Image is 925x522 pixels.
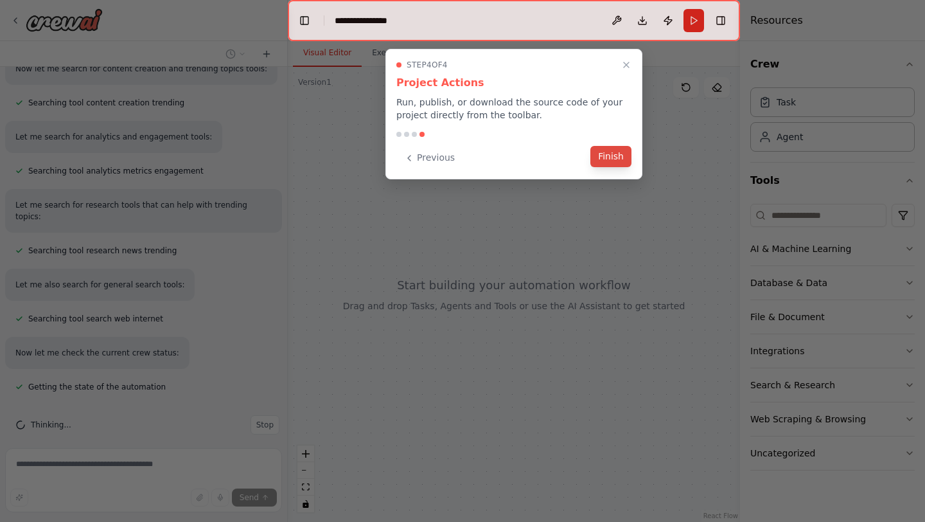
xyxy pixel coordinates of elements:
button: Hide left sidebar [295,12,313,30]
p: Run, publish, or download the source code of your project directly from the toolbar. [396,96,631,122]
button: Close walkthrough [619,57,634,73]
span: Step 4 of 4 [407,60,448,70]
button: Finish [590,146,631,167]
button: Previous [396,147,463,168]
h3: Project Actions [396,75,631,91]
